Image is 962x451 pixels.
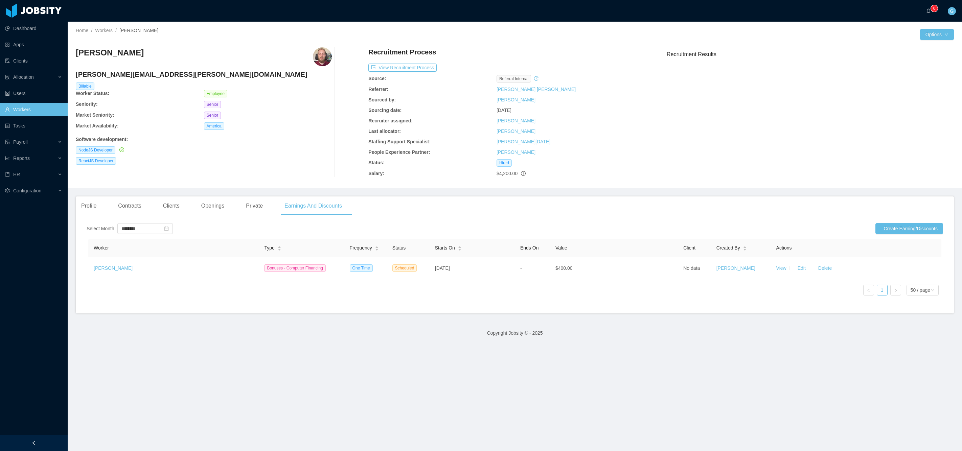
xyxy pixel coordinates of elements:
[555,245,567,251] span: Value
[375,248,379,250] i: icon: caret-down
[368,108,402,113] b: Sourcing date:
[375,245,379,247] i: icon: caret-up
[5,75,10,79] i: icon: solution
[5,22,62,35] a: icon: pie-chartDashboard
[435,265,450,271] span: [DATE]
[716,265,755,271] a: [PERSON_NAME]
[240,196,268,215] div: Private
[368,149,430,155] b: People Experience Partner:
[743,248,747,250] i: icon: caret-down
[497,108,511,113] span: [DATE]
[277,245,281,250] div: Sort
[497,97,535,102] a: [PERSON_NAME]
[76,47,144,58] h3: [PERSON_NAME]
[368,118,413,123] b: Recruiter assigned:
[368,87,388,92] b: Referrer:
[204,122,224,130] span: America
[350,244,372,252] span: Frequency
[76,157,116,165] span: ReactJS Developer
[264,244,274,252] span: Type
[521,171,526,176] span: info-circle
[392,264,417,272] span: Scheduled
[68,322,962,345] footer: Copyright Jobsity © - 2025
[158,196,185,215] div: Clients
[277,248,281,250] i: icon: caret-down
[534,76,539,81] i: icon: history
[950,7,954,15] span: G
[13,156,30,161] span: Reports
[368,139,431,144] b: Staffing Support Specialist:
[5,54,62,68] a: icon: auditClients
[13,188,41,193] span: Configuration
[667,50,954,58] h3: Recruitment Results
[497,128,535,134] a: [PERSON_NAME]
[118,147,124,152] a: icon: check-circle
[716,244,740,252] span: Created By
[94,245,109,251] span: Worker
[435,244,455,252] span: Starts On
[13,74,34,80] span: Allocation
[91,28,92,33] span: /
[877,285,887,295] a: 1
[497,149,535,155] a: [PERSON_NAME]
[877,285,888,295] li: 1
[867,288,871,292] i: icon: left
[776,265,786,271] a: View
[497,171,518,176] span: $4,200.00
[792,263,811,274] button: Edit
[264,264,325,272] span: Bonuses - Computer Financing
[497,159,512,167] span: Hired
[76,70,332,79] h4: [PERSON_NAME][EMAIL_ADDRESS][PERSON_NAME][DOMAIN_NAME]
[368,47,436,57] h4: Recruitment Process
[76,28,88,33] a: Home
[875,223,943,234] button: icon: [object Object]Create Earning/Discounts
[95,28,113,33] a: Workers
[817,263,833,274] button: Delete
[76,196,102,215] div: Profile
[931,5,938,12] sup: 0
[87,225,116,232] div: Select Month:
[683,245,695,251] span: Client
[76,123,119,128] b: Market Availability:
[368,171,384,176] b: Salary:
[94,265,133,271] a: [PERSON_NAME]
[890,285,901,295] li: Next Page
[76,112,114,118] b: Market Seniority:
[458,245,461,247] i: icon: caret-up
[5,156,10,161] i: icon: line-chart
[76,91,109,96] b: Worker Status:
[164,226,169,231] i: icon: calendar
[894,288,898,292] i: icon: right
[368,97,396,102] b: Sourced by:
[458,245,462,250] div: Sort
[76,137,128,142] b: Software development :
[5,119,62,133] a: icon: profileTasks
[368,160,384,165] b: Status:
[204,101,221,108] span: Senior
[375,245,379,250] div: Sort
[277,245,281,247] i: icon: caret-up
[119,28,158,33] span: [PERSON_NAME]
[555,265,573,271] span: $400.00
[863,285,874,295] li: Previous Page
[5,103,62,116] a: icon: userWorkers
[743,245,747,247] i: icon: caret-up
[76,101,98,107] b: Seniority:
[520,245,539,251] span: Ends On
[119,147,124,152] i: icon: check-circle
[76,82,94,90] span: Billable
[520,265,522,271] span: -
[279,196,347,215] div: Earnings And Discounts
[204,112,221,119] span: Senior
[497,87,576,92] a: [PERSON_NAME] [PERSON_NAME]
[13,172,20,177] span: HR
[115,28,117,33] span: /
[313,47,332,66] img: feaef49b-ad4e-4944-84c2-53879d716c59_689f88032d0ea-400w.png
[204,90,227,97] span: Employee
[13,139,28,145] span: Payroll
[920,29,954,40] button: Optionsicon: down
[743,245,747,250] div: Sort
[776,245,792,251] span: Actions
[911,285,930,295] div: 50 / page
[350,264,373,272] span: One Time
